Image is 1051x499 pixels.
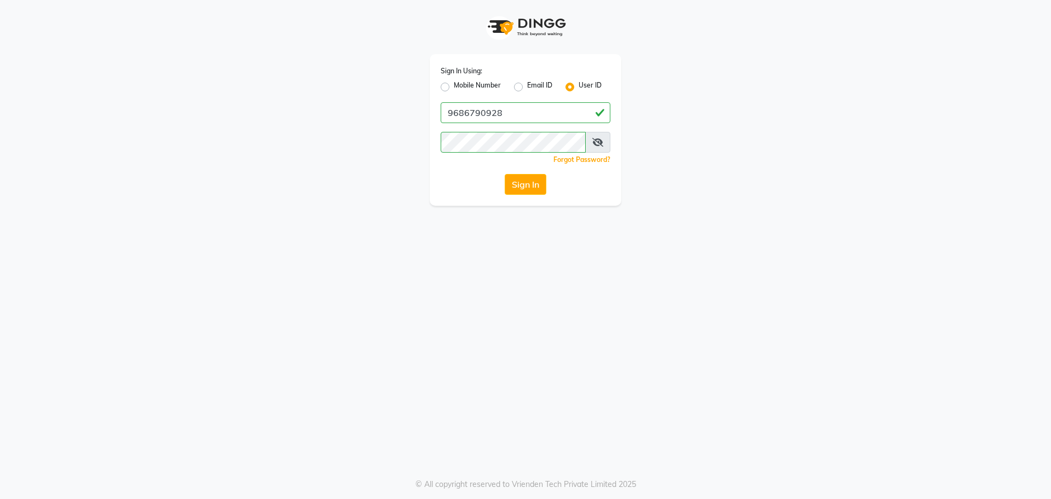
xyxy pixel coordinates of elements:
label: Email ID [527,80,552,94]
a: Forgot Password? [553,155,610,164]
button: Sign In [505,174,546,195]
label: User ID [579,80,602,94]
input: Username [441,132,586,153]
img: logo1.svg [482,11,569,43]
label: Mobile Number [454,80,501,94]
input: Username [441,102,610,123]
label: Sign In Using: [441,66,482,76]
